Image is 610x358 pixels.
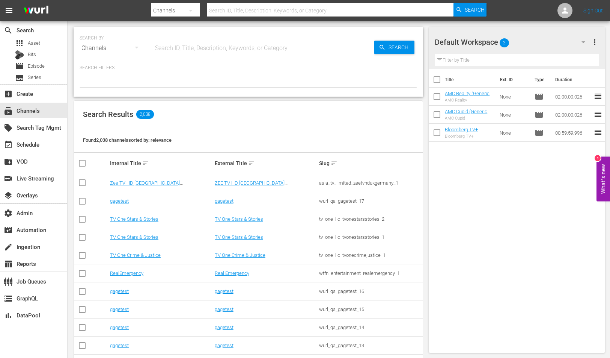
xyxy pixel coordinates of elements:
a: gagetest [215,306,233,312]
a: gagetest [110,288,129,294]
div: tv_one_llc_tvonecrimejustice_1 [319,252,422,258]
div: 1 [595,155,601,161]
div: wurl_qa_gagetest_15 [319,306,422,312]
th: Title [445,69,495,90]
a: gagetest [110,343,129,348]
span: Series [28,74,41,81]
button: Search [374,41,414,54]
div: tv_one_llc_tvonestarsstories_1 [319,234,422,240]
a: RealEmergency [110,270,143,276]
span: Search Results [83,110,133,119]
a: Real Emergency [215,270,249,276]
span: Episode [535,128,544,137]
a: TV One Crime & Justice [110,252,161,258]
a: Bloomberg TV+ [445,127,478,132]
span: reorder [593,92,602,101]
div: External Title [215,159,317,168]
div: wurl_qa_gagetest_13 [319,343,422,348]
span: Ingestion [4,243,13,252]
div: Default Workspace [435,32,592,53]
div: wurl_qa_gagetest_16 [319,288,422,294]
span: sort [142,160,149,167]
button: more_vert [590,33,599,51]
td: 00:59:59.996 [552,124,593,142]
a: gagetest [215,198,233,204]
span: Search Tag Mgmt [4,123,13,132]
span: 2,038 [136,110,154,119]
span: Schedule [4,140,13,149]
span: sort [248,160,255,167]
span: Search [4,26,13,35]
td: None [497,88,532,106]
span: Search [465,3,485,17]
button: Open Feedback Widget [596,157,610,202]
span: Overlays [4,191,13,200]
span: Live Streaming [4,174,13,183]
span: menu [5,6,14,15]
span: Episode [28,62,45,70]
a: gagetest [215,288,233,294]
span: Series [15,73,24,82]
span: more_vert [590,38,599,47]
a: TV One Stars & Stories [110,216,158,222]
div: asia_tv_limited_zeetvhdukgermany_1 [319,180,422,186]
span: Admin [4,209,13,218]
button: Search [453,3,486,17]
div: AMC Cupid [445,116,494,121]
span: Episode [535,92,544,101]
th: Duration [551,69,596,90]
span: VOD [4,157,13,166]
span: Found 2,038 channels sorted by: relevance [83,137,172,143]
span: 3 [500,35,509,51]
a: gagetest [110,306,129,312]
span: reorder [593,110,602,119]
th: Type [530,69,551,90]
span: Asset [28,39,40,47]
span: Job Queues [4,277,13,286]
span: Episode [15,62,24,71]
a: gagetest [215,325,233,330]
a: ZEE TV HD [GEOGRAPHIC_DATA] ([GEOGRAPHIC_DATA]) [215,180,288,191]
a: Sign Out [583,8,603,14]
div: Bits [15,50,24,59]
span: Reports [4,259,13,268]
a: Zee TV HD [GEOGRAPHIC_DATA] ([GEOGRAPHIC_DATA]) [110,180,183,191]
td: 02:00:00.026 [552,88,593,106]
div: Internal Title [110,159,212,168]
div: Slug [319,159,422,168]
span: Bits [28,51,36,58]
span: sort [331,160,337,167]
a: TV One Stars & Stories [110,234,158,240]
a: AMC Cupid (Generic EPG) [445,109,490,120]
a: gagetest [110,198,129,204]
a: gagetest [110,325,129,330]
img: ans4CAIJ8jUAAAAAAAAAAAAAAAAAAAAAAAAgQb4GAAAAAAAAAAAAAAAAAAAAAAAAJMjXAAAAAAAAAAAAAAAAAAAAAAAAgAT5G... [18,2,54,20]
div: tv_one_llc_tvonestarsstories_2 [319,216,422,222]
span: reorder [593,128,602,137]
a: gagetest [215,343,233,348]
th: Ext. ID [496,69,530,90]
span: DataPool [4,311,13,320]
a: TV One Stars & Stories [215,234,263,240]
span: Asset [15,39,24,48]
a: TV One Crime & Justice [215,252,265,258]
td: 02:00:00.026 [552,106,593,124]
span: GraphQL [4,294,13,303]
td: None [497,124,532,142]
a: AMC Reality (Generic EPG) [445,91,493,102]
div: Channels [80,38,146,59]
span: Create [4,89,13,99]
td: None [497,106,532,124]
span: Search [386,41,414,54]
div: wurl_qa_gagetest_17 [319,198,422,204]
a: TV One Stars & Stories [215,216,263,222]
span: Channels [4,106,13,115]
span: Automation [4,226,13,235]
span: Episode [535,110,544,119]
div: wurl_qa_gagetest_14 [319,325,422,330]
div: wtfn_entertainment_realemergency_1 [319,270,422,276]
div: AMC Reality [445,98,494,103]
p: Search Filters: [80,65,417,71]
div: Bloomberg TV+ [445,134,478,139]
